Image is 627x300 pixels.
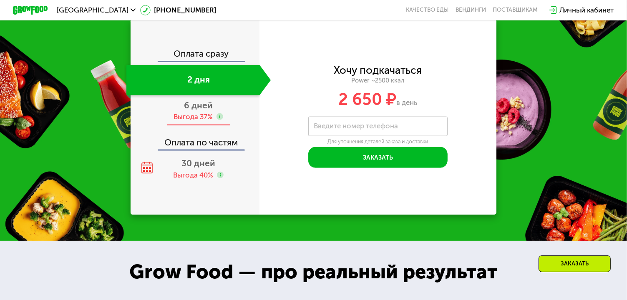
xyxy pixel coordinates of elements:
div: Power ~2500 ккал [259,77,496,85]
div: Оплата сразу [131,50,259,61]
span: 2 650 ₽ [338,90,396,109]
div: Оплата по частям [131,130,259,150]
a: Вендинги [456,7,486,14]
div: Выгода 37% [174,112,213,122]
span: 30 дней [181,158,215,168]
div: Выгода 40% [173,170,213,180]
button: Заказать [308,147,448,168]
span: 6 дней [184,100,213,110]
div: поставщикам [493,7,538,14]
a: [PHONE_NUMBER] [140,5,216,15]
div: Личный кабинет [559,5,614,15]
a: Качество еды [406,7,448,14]
div: Для уточнения деталей заказа и доставки [308,138,448,145]
span: в день [396,98,417,107]
label: Введите номер телефона [314,124,398,128]
div: Grow Food — про реальный результат [116,257,511,287]
span: [GEOGRAPHIC_DATA] [57,7,128,14]
div: Заказать [539,255,611,272]
div: Хочу подкачаться [334,65,422,75]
